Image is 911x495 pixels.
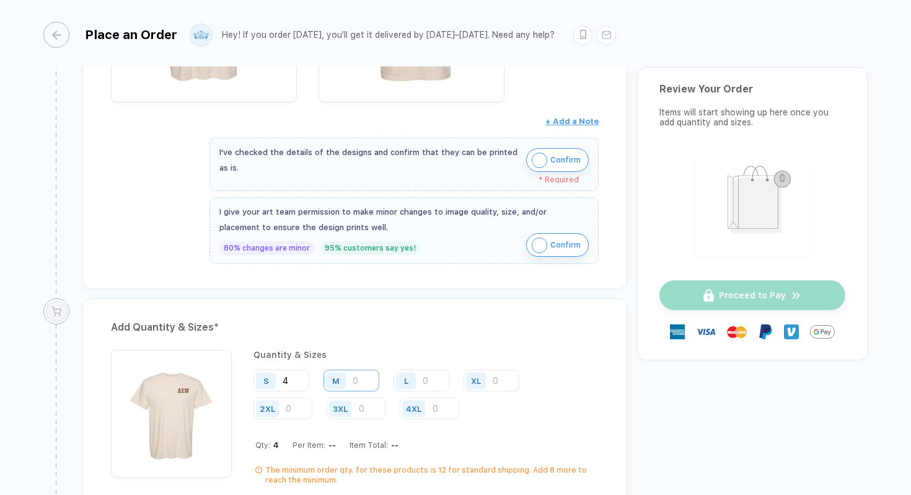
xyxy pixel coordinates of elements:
[545,117,599,126] span: + Add a Note
[219,204,589,235] div: I give your art team permission to make minor changes to image quality, size, and/or placement to...
[670,324,685,339] img: express
[270,440,279,450] span: 4
[253,350,599,360] div: Quantity & Sizes
[350,440,398,450] div: Item Total:
[260,404,275,413] div: 2XL
[222,30,555,40] div: Hey! If you order [DATE], you'll get it delivered by [DATE]–[DATE]. Need any help?
[85,27,177,42] div: Place an Order
[532,153,547,168] img: icon
[784,324,799,339] img: Venmo
[320,241,420,255] div: 95% customers say yes!
[325,440,336,450] div: --
[406,404,421,413] div: 4XL
[471,376,481,385] div: XL
[388,440,398,450] div: --
[550,150,581,170] span: Confirm
[265,465,599,485] div: The minimum order qty. for these products is 12 for standard shipping. Add 8 more to reach the mi...
[293,440,336,450] div: Per Item:
[404,376,408,385] div: L
[532,238,547,253] img: icon
[659,83,845,95] div: Review Your Order
[550,235,581,255] span: Confirm
[263,376,269,385] div: S
[332,376,340,385] div: M
[696,322,716,342] img: visa
[810,319,835,344] img: GPay
[526,233,589,257] button: iconConfirm
[333,404,348,413] div: 3XL
[190,24,212,46] img: user profile
[702,158,804,247] img: shopping_bag.png
[727,322,747,342] img: master-card
[111,318,599,337] div: Add Quantity & Sizes
[545,112,599,132] button: + Add a Note
[219,145,520,176] div: I've checked the details of the designs and confirm that they can be printed as is.
[219,176,579,184] div: * Required
[117,356,226,465] img: 1760215142996azotj_nt_front.png
[219,241,314,255] div: 80% changes are minor
[758,324,773,339] img: Paypal
[659,107,845,127] div: Items will start showing up here once you add quantity and sizes.
[526,148,589,172] button: iconConfirm
[255,440,279,450] div: Qty:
